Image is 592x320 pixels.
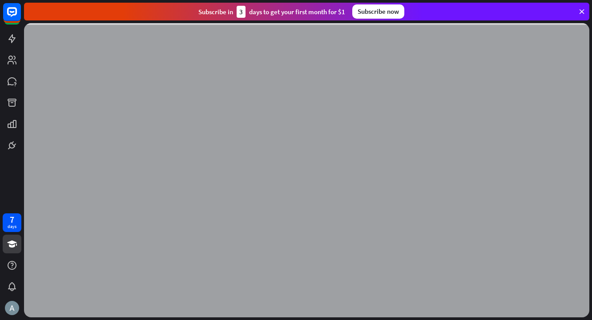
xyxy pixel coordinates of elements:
div: 7 [10,216,14,224]
div: Subscribe now [352,4,404,19]
div: Subscribe in days to get your first month for $1 [198,6,345,18]
div: 3 [237,6,246,18]
div: days [8,224,16,230]
a: 7 days [3,213,21,232]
